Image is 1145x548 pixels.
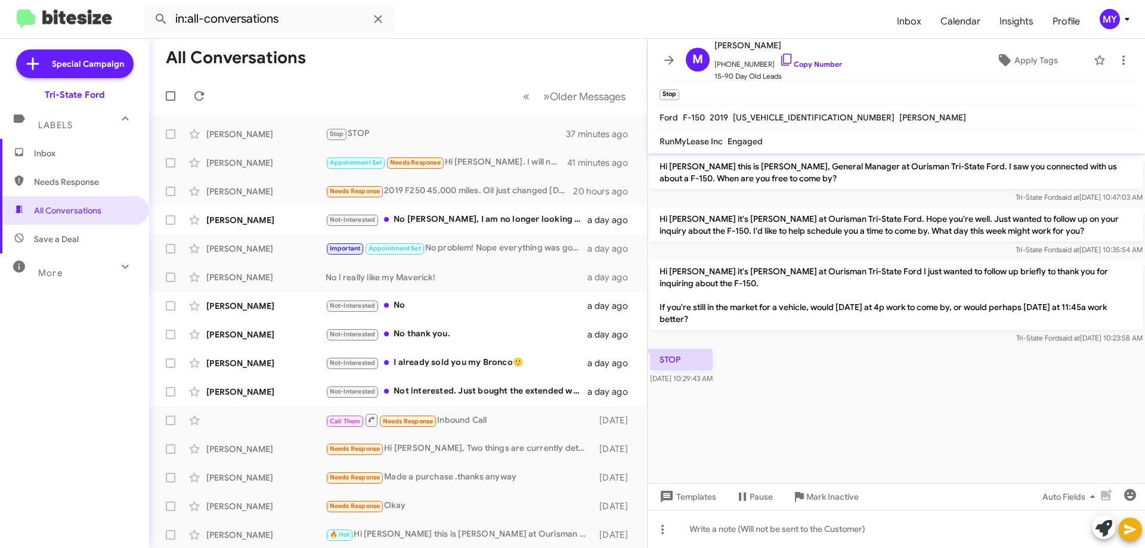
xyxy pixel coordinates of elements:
button: Pause [726,486,782,507]
div: a day ago [587,357,638,369]
div: Okay [326,499,593,513]
div: [PERSON_NAME] [206,500,326,512]
div: [PERSON_NAME] [206,214,326,226]
div: a day ago [587,243,638,255]
span: Not-Interested [330,388,376,395]
div: a day ago [587,271,638,283]
span: Stop [330,130,344,138]
div: Hi [PERSON_NAME] this is [PERSON_NAME] at Ourisman Tri-State Ford. Just wanted to follow up and m... [326,528,593,541]
span: Needs Response [330,473,380,481]
span: More [38,268,63,278]
div: Inbound Call [326,413,593,428]
span: Important [330,244,361,252]
div: [PERSON_NAME] [206,472,326,484]
button: MY [1090,9,1132,29]
div: Not interested. Just bought the extended warranty [326,385,587,398]
small: Stop [660,89,679,100]
div: 41 minutes ago [567,157,638,169]
div: Hi [PERSON_NAME]. I will not be doing business with [PERSON_NAME] in the future. [326,156,567,169]
span: All Conversations [34,205,101,216]
div: a day ago [587,329,638,340]
span: Ford [660,112,678,123]
span: Not-Interested [330,330,376,338]
span: Appointment Set [330,159,382,166]
div: Tri-State Ford [45,89,104,101]
div: [PERSON_NAME] [206,271,326,283]
div: No I really like my Maverick! [326,271,587,283]
div: [PERSON_NAME] [206,357,326,369]
span: 2019 [710,112,728,123]
span: 🔥 Hot [330,531,350,538]
span: 15-90 Day Old Leads [714,70,842,82]
div: [PERSON_NAME] [206,243,326,255]
span: said at [1059,245,1079,254]
button: Mark Inactive [782,486,868,507]
div: a day ago [587,386,638,398]
div: No problem! Nope everything was good I think I'm going to hold on to my truck for a little bit lo... [326,242,587,255]
a: Calendar [931,4,990,39]
div: No [326,299,587,312]
span: Appointment Set [369,244,421,252]
span: Pause [750,486,773,507]
button: Previous [516,84,537,109]
div: [PERSON_NAME] [206,300,326,312]
a: Copy Number [779,60,842,69]
div: 37 minutes ago [566,128,638,140]
span: Needs Response [34,176,135,188]
span: Save a Deal [34,233,79,245]
button: Templates [648,486,726,507]
div: I already sold you my Bronco🙂 [326,356,587,370]
a: Special Campaign [16,49,134,78]
span: Not-Interested [330,216,376,224]
span: Apply Tags [1014,49,1058,71]
span: Mark Inactive [806,486,859,507]
button: Next [536,84,633,109]
span: Templates [657,486,716,507]
span: said at [1059,333,1080,342]
span: [DATE] 10:29:43 AM [650,374,713,383]
span: Insights [990,4,1043,39]
span: Tri-State Ford [DATE] 10:35:54 AM [1016,245,1143,254]
span: M [692,50,703,69]
button: Apply Tags [965,49,1088,71]
span: Auto Fields [1042,486,1100,507]
a: Profile [1043,4,1090,39]
span: Inbox [34,147,135,159]
span: Not-Interested [330,359,376,367]
div: MY [1100,9,1120,29]
a: Inbox [887,4,931,39]
div: No [PERSON_NAME], I am no longer looking for a vehicle thank you [326,213,587,227]
span: Needs Response [330,502,380,510]
input: Search [144,5,395,33]
span: said at [1059,193,1079,202]
div: [DATE] [593,500,638,512]
p: Hi [PERSON_NAME] this is [PERSON_NAME], General Manager at Ourisman Tri-State Ford. I saw you con... [650,156,1143,189]
p: Hi [PERSON_NAME] it's [PERSON_NAME] at Ourisman Tri-State Ford I just wanted to follow up briefly... [650,261,1143,330]
span: Engaged [728,136,763,147]
span: Labels [38,120,73,131]
div: Hi [PERSON_NAME], Two things are currently deterring me from moving forward on a possible Ranger ... [326,442,593,456]
div: 20 hours ago [573,185,638,197]
span: [PERSON_NAME] [899,112,966,123]
span: Special Campaign [52,58,124,70]
div: Made a purchase .thanks anyway [326,470,593,484]
span: [PERSON_NAME] [714,38,842,52]
div: 2019 F250 45,000 miles. Oil just changed [DATE]. New tires less than [DATE]. Offer? [326,184,573,198]
div: No thank you. [326,327,587,341]
div: [PERSON_NAME] [206,329,326,340]
span: Not-Interested [330,302,376,309]
div: a day ago [587,300,638,312]
span: « [523,89,530,104]
span: RunMyLease Inc [660,136,723,147]
p: Hi [PERSON_NAME] it's [PERSON_NAME] at Ourisman Tri-State Ford. Hope you're well. Just wanted to ... [650,208,1143,242]
span: » [543,89,550,104]
span: Call Them [330,417,361,425]
div: [DATE] [593,414,638,426]
span: Needs Response [330,445,380,453]
div: [DATE] [593,443,638,455]
div: STOP [326,127,566,141]
span: F-150 [683,112,705,123]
